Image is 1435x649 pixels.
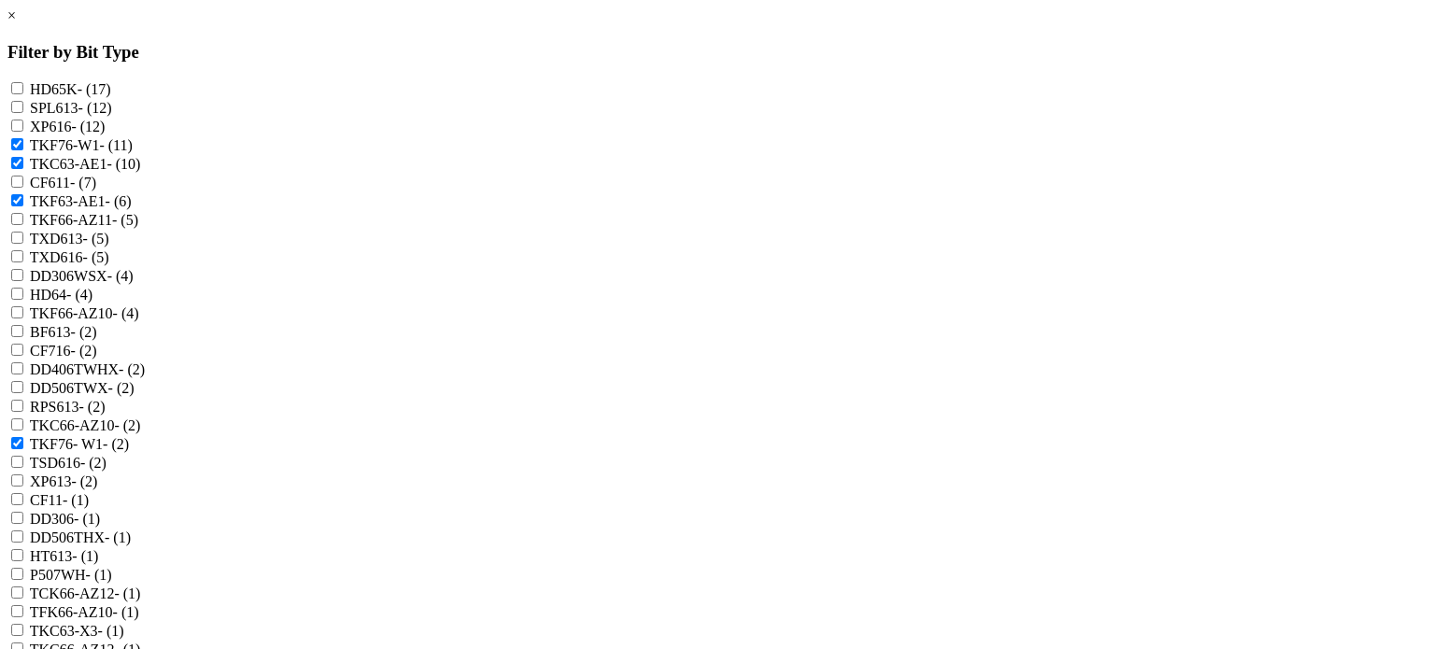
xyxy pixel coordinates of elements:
span: - (12) [78,100,112,116]
span: - (4) [66,287,92,303]
span: - (1) [105,529,131,545]
label: CF716 [30,343,97,359]
label: TKF76- W1 [30,436,129,452]
span: - (2) [114,417,140,433]
label: P507WH [30,567,112,583]
span: - (1) [72,548,98,564]
label: BF613 [30,324,97,340]
span: - (2) [78,399,105,415]
label: TFK66-AZ10 [30,604,139,620]
label: RPS613 [30,399,105,415]
label: TCK66-AZ12 [30,586,141,601]
span: - (4) [107,268,134,284]
label: CF611 [30,175,96,190]
label: CF11 [30,492,89,508]
label: XP616 [30,119,105,134]
span: - (1) [63,492,89,508]
label: HD65K [30,81,111,97]
span: - (5) [83,231,109,247]
span: - (2) [71,324,97,340]
span: - (2) [108,380,135,396]
span: - (10) [107,156,140,172]
span: - (4) [113,305,139,321]
span: - (1) [114,586,140,601]
label: TKC63-X3 [30,623,124,639]
span: - (2) [71,343,97,359]
span: - (7) [70,175,96,190]
span: - (6) [106,193,132,209]
label: TSD616 [30,455,107,471]
span: - (2) [80,455,107,471]
span: - (2) [71,473,97,489]
label: TKC66-AZ10 [30,417,141,433]
span: - (12) [71,119,105,134]
label: TKF76-W1 [30,137,133,153]
span: - (2) [119,361,145,377]
span: - (11) [99,137,132,153]
label: DD506TWX [30,380,135,396]
label: HT613 [30,548,98,564]
span: - (17) [78,81,111,97]
a: × [7,7,16,23]
h3: Filter by Bit Type [7,42,1428,63]
label: TKC63-AE1 [30,156,141,172]
label: TKF66-AZ11 [30,212,138,228]
span: - (1) [98,623,124,639]
span: - (5) [83,249,109,265]
span: - (5) [112,212,138,228]
label: TXD613 [30,231,109,247]
span: - (1) [86,567,112,583]
label: DD506THX [30,529,131,545]
span: - (1) [113,604,139,620]
label: TKF66-AZ10 [30,305,139,321]
label: HD64 [30,287,92,303]
label: DD406TWHX [30,361,145,377]
label: TXD616 [30,249,109,265]
span: - (2) [103,436,129,452]
label: DD306 [30,511,100,527]
label: XP613 [30,473,97,489]
span: - (1) [74,511,100,527]
label: SPL613 [30,100,112,116]
label: DD306WSX [30,268,134,284]
label: TKF63-AE1 [30,193,132,209]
